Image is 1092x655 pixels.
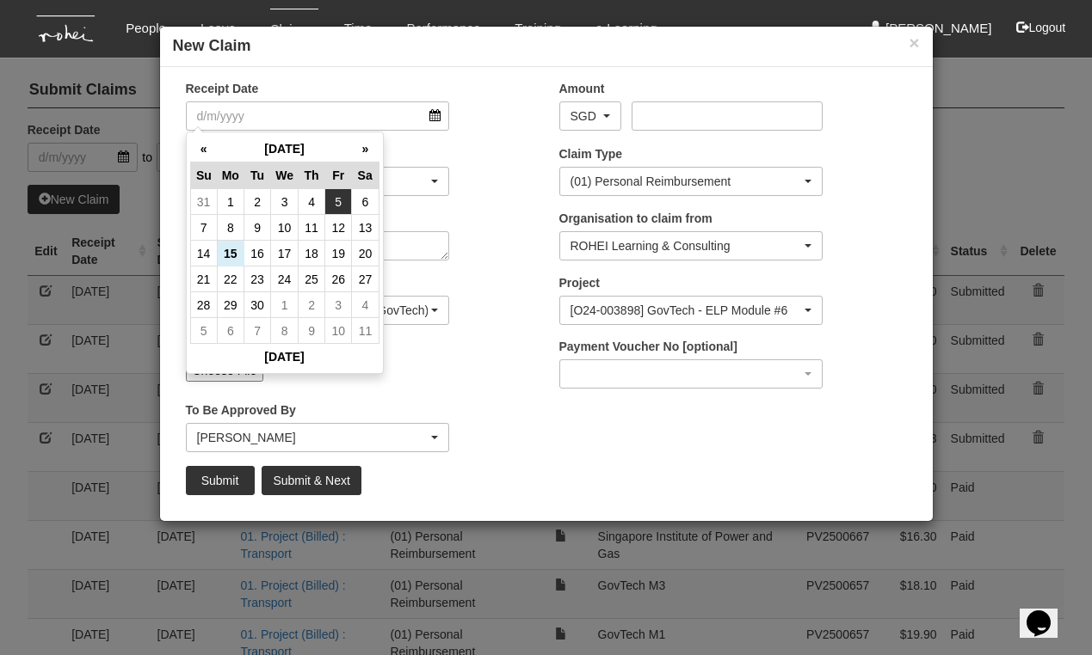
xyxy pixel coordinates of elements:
button: Sanjiv Ashley [186,423,450,452]
th: [DATE] [217,136,352,162]
label: Organisation to claim from [559,210,713,227]
td: 4 [352,292,379,318]
td: 1 [217,189,244,215]
td: 2 [299,292,325,318]
td: 5 [325,189,352,215]
td: 20 [352,241,379,266]
th: « [190,136,217,162]
td: 25 [299,266,325,292]
label: To Be Approved By [186,401,296,419]
label: Receipt Date [186,80,259,97]
th: Th [299,162,325,189]
td: 10 [325,318,352,344]
td: 17 [271,241,299,266]
td: 13 [352,215,379,241]
th: Su [190,162,217,189]
td: 30 [244,292,271,318]
div: ROHEI Learning & Consulting [571,237,802,254]
td: 3 [325,292,352,318]
td: 6 [352,189,379,215]
td: 10 [271,215,299,241]
td: 11 [352,318,379,344]
td: 6 [217,318,244,344]
td: 8 [217,215,244,241]
label: Amount [559,80,605,97]
td: 29 [217,292,244,318]
td: 21 [190,266,217,292]
button: [O24-003898] GovTech - ELP Module #6 [559,296,824,325]
input: d/m/yyyy [186,101,450,131]
button: SGD [559,101,621,131]
div: [PERSON_NAME] [197,429,429,446]
td: 9 [244,215,271,241]
td: 2 [244,189,271,215]
td: 7 [244,318,271,344]
th: Tu [244,162,271,189]
th: » [352,136,379,162]
td: 1 [271,292,299,318]
td: 23 [244,266,271,292]
td: 11 [299,215,325,241]
button: × [909,34,919,52]
th: [DATE] [190,344,379,370]
button: ROHEI Learning & Consulting [559,231,824,260]
th: Mo [217,162,244,189]
div: SGD [571,107,600,125]
input: Submit & Next [262,466,361,495]
td: 24 [271,266,299,292]
button: (01) Personal Reimbursement [559,167,824,196]
th: Fr [325,162,352,189]
td: 7 [190,215,217,241]
td: 12 [325,215,352,241]
td: 19 [325,241,352,266]
td: 31 [190,189,217,215]
th: We [271,162,299,189]
td: 9 [299,318,325,344]
td: 28 [190,292,217,318]
td: 4 [299,189,325,215]
label: Project [559,274,600,291]
label: Payment Voucher No [optional] [559,338,737,355]
td: 26 [325,266,352,292]
iframe: chat widget [1020,586,1075,638]
td: 5 [190,318,217,344]
td: 15 [217,241,244,266]
b: New Claim [173,37,251,54]
td: 3 [271,189,299,215]
div: [O24-003898] GovTech - ELP Module #6 [571,302,802,319]
input: Submit [186,466,255,495]
td: 16 [244,241,271,266]
td: 14 [190,241,217,266]
td: 22 [217,266,244,292]
td: 8 [271,318,299,344]
label: Claim Type [559,145,623,162]
th: Sa [352,162,379,189]
td: 18 [299,241,325,266]
div: (01) Personal Reimbursement [571,173,802,190]
td: 27 [352,266,379,292]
